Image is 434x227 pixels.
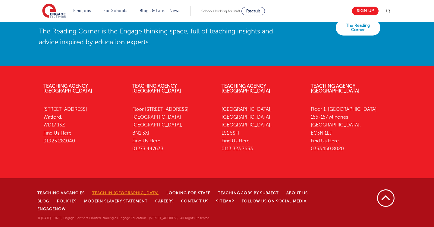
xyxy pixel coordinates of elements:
a: Follow us on Social Media [242,199,307,203]
a: Recruit [241,7,265,15]
a: Policies [57,199,77,203]
p: [GEOGRAPHIC_DATA], [GEOGRAPHIC_DATA] [GEOGRAPHIC_DATA], LS1 5SH 0113 323 7633 [222,105,302,153]
p: Floor 1, [GEOGRAPHIC_DATA] 155-157 Minories [GEOGRAPHIC_DATA], EC3N 1LJ 0333 150 8020 [311,105,391,153]
a: Contact Us [181,199,209,203]
span: Schools looking for staff [201,9,240,13]
a: Modern Slavery Statement [84,199,148,203]
a: Careers [155,199,174,203]
a: Sign up [352,7,379,15]
p: [STREET_ADDRESS] Watford, WD17 1SZ 01923 281040 [43,105,124,145]
a: Teaching Agency [GEOGRAPHIC_DATA] [43,83,92,94]
a: Find Us Here [43,130,71,136]
p: Floor [STREET_ADDRESS] [GEOGRAPHIC_DATA] [GEOGRAPHIC_DATA], BN1 3XF 01273 447633 [132,105,212,153]
span: Recruit [246,9,260,13]
a: Teaching jobs by subject [218,191,279,195]
a: Teaching Agency [GEOGRAPHIC_DATA] [222,83,270,94]
a: About Us [286,191,308,195]
a: Find Us Here [311,138,339,144]
a: For Schools [103,8,127,13]
a: Teaching Agency [GEOGRAPHIC_DATA] [132,83,181,94]
a: The Reading Corner [336,20,380,36]
a: Teaching Agency [GEOGRAPHIC_DATA] [311,83,360,94]
a: Sitemap [216,199,234,203]
a: Blog [37,199,49,203]
p: The Reading Corner is the Engage thinking space, full of teaching insights and advice inspired by... [39,26,278,48]
p: © [DATE]-[DATE] Engage Partners Limited "trading as Engage Education". [STREET_ADDRESS]. All Righ... [37,216,335,221]
img: Engage Education [42,4,66,19]
a: EngageNow [37,207,66,211]
a: Teach in [GEOGRAPHIC_DATA] [92,191,159,195]
a: Looking for staff [166,191,210,195]
a: Teaching Vacancies [37,191,85,195]
a: Find jobs [73,8,91,13]
a: Find Us Here [132,138,160,144]
a: Find Us Here [222,138,250,144]
a: Blogs & Latest News [140,8,181,13]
